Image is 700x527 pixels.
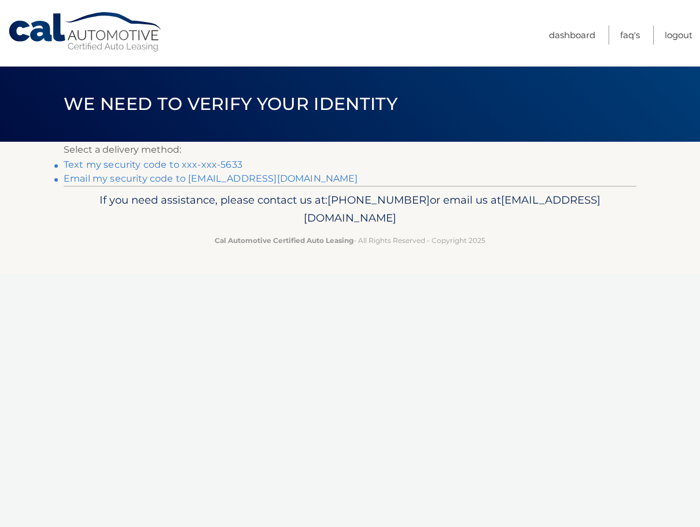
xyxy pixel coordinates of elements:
[215,236,353,245] strong: Cal Automotive Certified Auto Leasing
[8,12,164,53] a: Cal Automotive
[549,25,595,45] a: Dashboard
[64,159,242,170] a: Text my security code to xxx-xxx-5633
[64,142,636,158] p: Select a delivery method:
[665,25,692,45] a: Logout
[64,173,358,184] a: Email my security code to [EMAIL_ADDRESS][DOMAIN_NAME]
[620,25,640,45] a: FAQ's
[71,234,629,246] p: - All Rights Reserved - Copyright 2025
[327,193,430,207] span: [PHONE_NUMBER]
[64,93,397,115] span: We need to verify your identity
[71,191,629,228] p: If you need assistance, please contact us at: or email us at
